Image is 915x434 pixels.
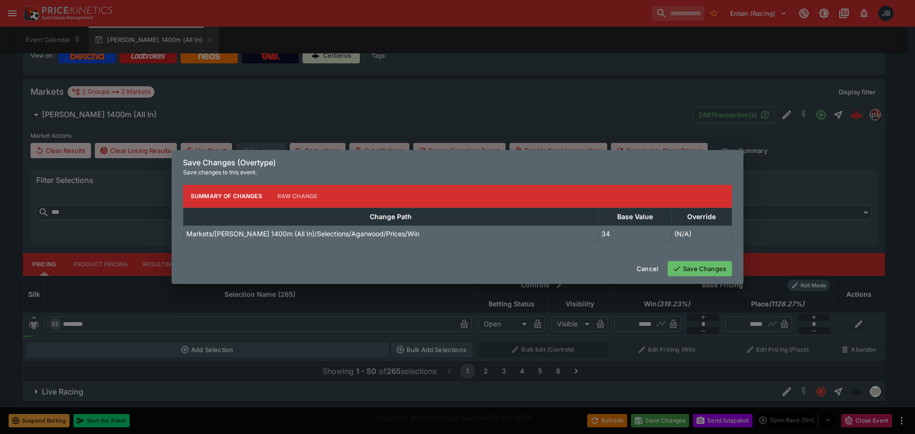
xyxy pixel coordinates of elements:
th: Base Value [599,208,671,225]
button: Cancel [631,261,664,276]
p: Save changes to this event. [183,168,732,177]
button: Raw Change [270,185,325,208]
td: (N/A) [671,225,732,242]
h6: Save Changes (Overtype) [183,158,732,168]
th: Change Path [183,208,599,225]
p: Markets/[PERSON_NAME] 1400m (All In)/Selections/Agarwood/Prices/Win [186,229,419,239]
button: Save Changes [668,261,732,276]
td: 34 [599,225,671,242]
button: Summary of Changes [183,185,270,208]
th: Override [671,208,732,225]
